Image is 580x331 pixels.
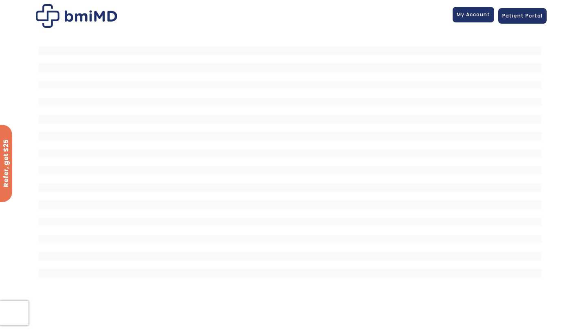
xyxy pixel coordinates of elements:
span: Patient Portal [502,12,543,19]
span: My Account [457,11,490,18]
a: Patient Portal [498,8,547,24]
iframe: MDI Patient Messaging Portal [39,38,542,282]
a: My Account [453,7,494,22]
img: Patient Messaging Portal [36,4,117,28]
